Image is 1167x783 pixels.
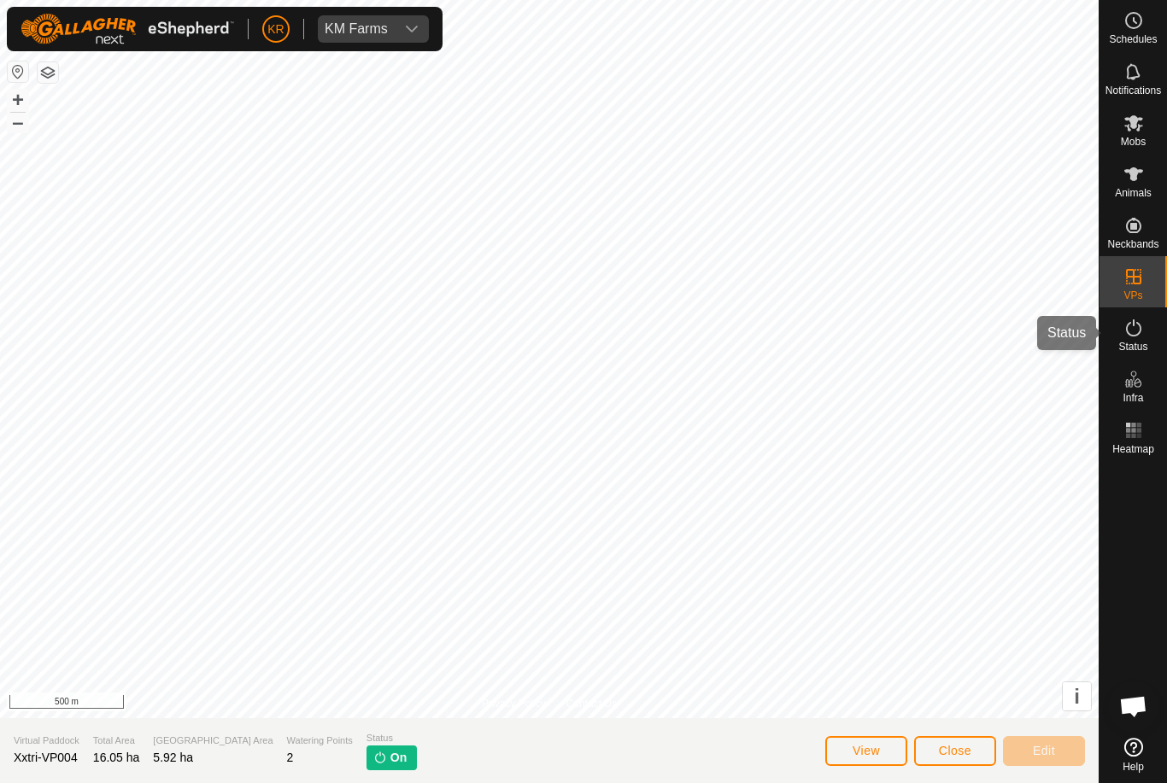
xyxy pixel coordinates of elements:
button: i [1063,682,1091,710]
span: 2 [287,751,294,764]
span: Help [1123,762,1144,772]
img: Gallagher Logo [21,14,234,44]
span: On [390,749,407,767]
span: Infra [1123,393,1143,403]
div: KM Farms [325,22,388,36]
span: Edit [1033,744,1055,757]
span: Schedules [1109,34,1157,44]
a: Contact Us [566,696,617,711]
span: i [1074,685,1080,708]
span: Status [1118,342,1147,352]
span: Mobs [1121,137,1146,147]
button: Reset Map [8,61,28,82]
button: View [825,736,907,766]
span: Virtual Paddock [14,733,79,748]
button: – [8,112,28,132]
span: View [853,744,880,757]
span: Neckbands [1107,239,1158,249]
span: VPs [1123,290,1142,301]
span: KR [267,20,284,38]
span: Total Area [93,733,140,748]
span: Watering Points [287,733,353,748]
span: 16.05 ha [93,751,140,764]
span: Xxtri-VP004 [14,751,78,764]
button: + [8,90,28,110]
a: Privacy Policy [482,696,546,711]
span: [GEOGRAPHIC_DATA] Area [153,733,273,748]
a: Help [1100,731,1167,779]
span: Status [367,731,417,745]
span: Notifications [1105,85,1161,96]
button: Map Layers [38,62,58,83]
span: Heatmap [1112,444,1154,454]
span: 5.92 ha [153,751,193,764]
div: dropdown trigger [395,15,429,43]
img: turn-on [373,751,387,764]
span: Animals [1115,188,1152,198]
span: KM Farms [318,15,395,43]
div: Open chat [1108,681,1159,732]
button: Close [914,736,996,766]
button: Edit [1003,736,1085,766]
span: Close [939,744,971,757]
